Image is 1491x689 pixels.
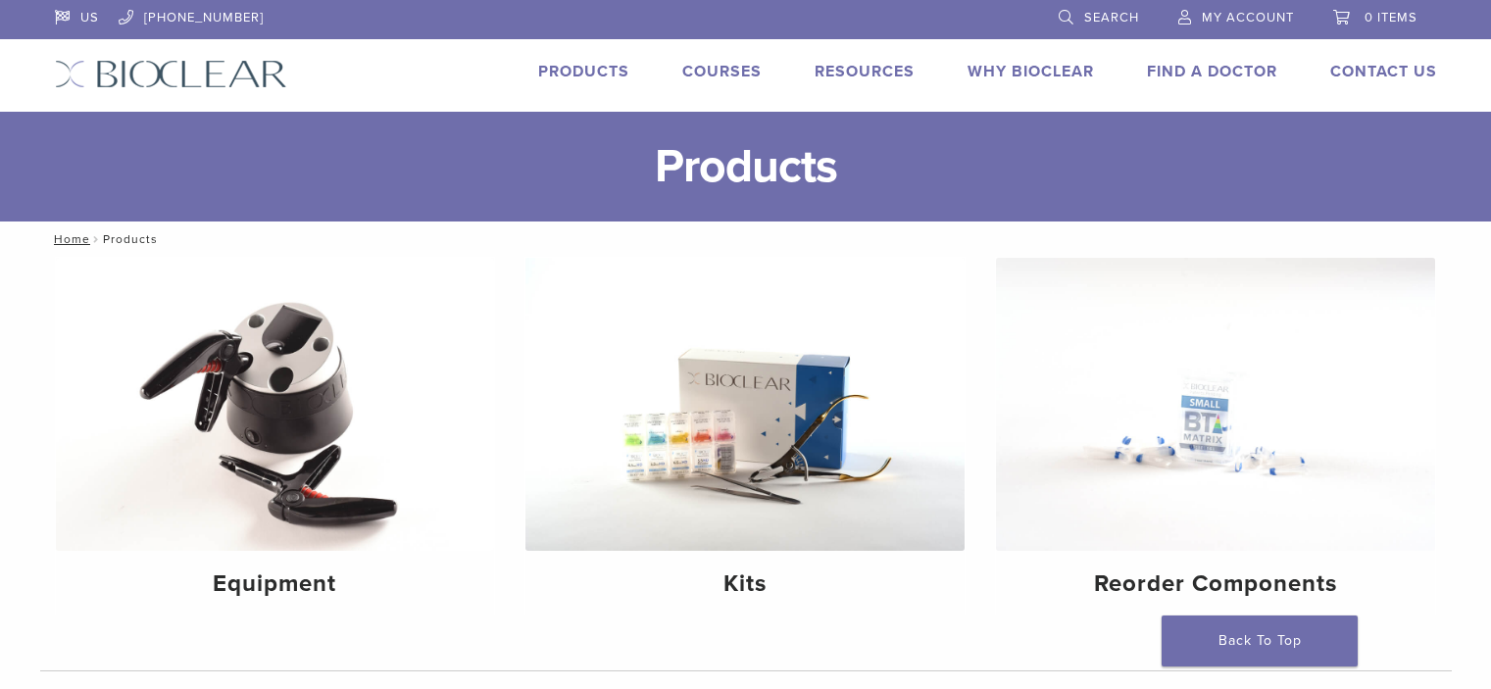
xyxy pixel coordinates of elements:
[996,258,1435,615] a: Reorder Components
[525,258,965,615] a: Kits
[968,62,1094,81] a: Why Bioclear
[56,258,495,551] img: Equipment
[1330,62,1437,81] a: Contact Us
[1012,566,1419,602] h4: Reorder Components
[682,62,762,81] a: Courses
[1162,615,1358,666] a: Back To Top
[72,566,479,602] h4: Equipment
[1202,10,1294,25] span: My Account
[1365,10,1417,25] span: 0 items
[90,234,103,244] span: /
[996,258,1435,551] img: Reorder Components
[525,258,965,551] img: Kits
[815,62,915,81] a: Resources
[55,60,287,88] img: Bioclear
[541,566,949,602] h4: Kits
[40,221,1452,257] nav: Products
[1084,10,1139,25] span: Search
[1147,62,1277,81] a: Find A Doctor
[56,258,495,615] a: Equipment
[538,62,629,81] a: Products
[48,232,90,246] a: Home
